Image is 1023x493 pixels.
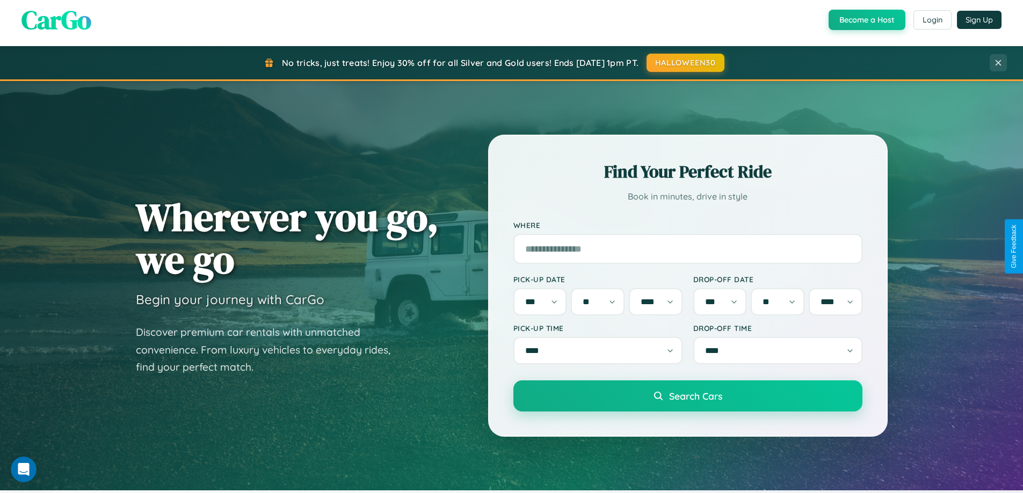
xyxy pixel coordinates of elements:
button: Login [913,10,952,30]
button: Sign Up [957,11,1002,29]
span: No tricks, just treats! Enjoy 30% off for all Silver and Gold users! Ends [DATE] 1pm PT. [282,57,639,68]
button: Search Cars [513,380,862,411]
button: HALLOWEEN30 [647,54,724,72]
label: Drop-off Date [693,275,862,284]
div: Give Feedback [1010,225,1018,268]
label: Drop-off Time [693,323,862,333]
label: Pick-up Date [513,275,683,284]
span: CarGo [21,2,91,38]
label: Pick-up Time [513,323,683,333]
iframe: Intercom live chat [11,457,37,482]
button: Become a Host [829,10,905,30]
h1: Wherever you go, we go [136,196,439,281]
label: Where [513,220,862,230]
h2: Find Your Perfect Ride [513,160,862,183]
p: Book in minutes, drive in style [513,189,862,204]
span: Search Cars [669,390,722,402]
p: Discover premium car rentals with unmatched convenience. From luxury vehicles to everyday rides, ... [136,323,404,376]
h3: Begin your journey with CarGo [136,291,324,307]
